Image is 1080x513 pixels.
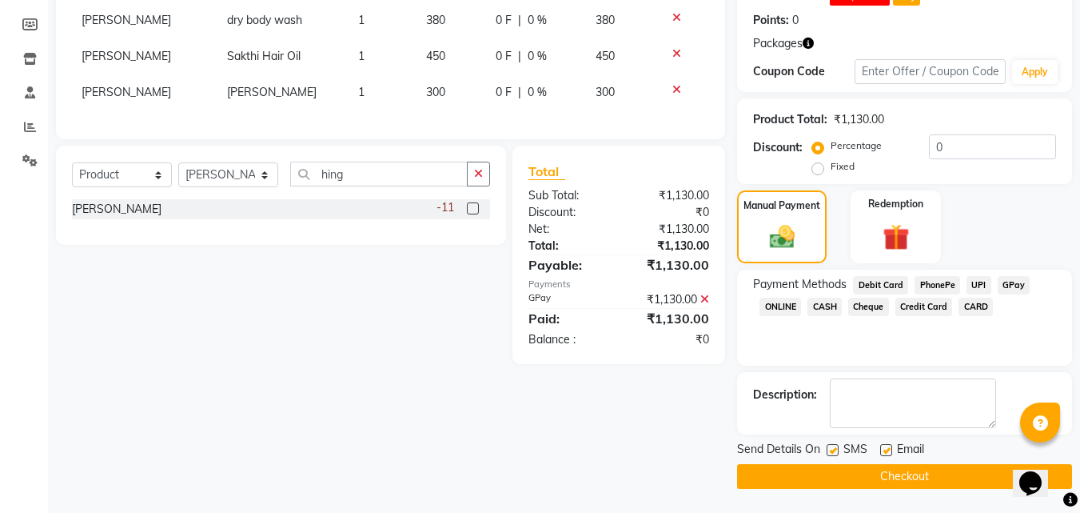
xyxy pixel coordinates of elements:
div: Balance : [516,331,619,348]
span: CASH [807,298,842,316]
label: Percentage [831,138,882,153]
span: 300 [426,85,445,99]
span: Payment Methods [753,276,847,293]
span: 0 F [496,12,512,29]
div: Sub Total: [516,187,619,204]
span: 450 [426,49,445,63]
input: Search or Scan [290,162,468,186]
span: Packages [753,35,803,52]
div: Coupon Code [753,63,854,80]
span: 0 % [528,12,547,29]
span: 300 [596,85,615,99]
label: Fixed [831,159,855,174]
span: | [518,12,521,29]
input: Enter Offer / Coupon Code [855,59,1006,84]
div: ₹1,130.00 [619,221,721,238]
span: [PERSON_NAME] [82,85,171,99]
div: ₹1,130.00 [619,291,721,308]
div: Payments [528,278,709,291]
span: | [518,84,521,101]
div: Discount: [753,139,803,156]
span: 380 [426,13,445,27]
span: [PERSON_NAME] [82,13,171,27]
span: Cheque [848,298,889,316]
img: _cash.svg [762,222,803,251]
div: Payable: [516,255,619,275]
div: ₹1,130.00 [619,309,721,328]
label: Manual Payment [743,198,820,213]
span: SMS [843,441,867,461]
span: 1 [358,85,365,99]
div: Paid: [516,309,619,328]
span: dry body wash [227,13,302,27]
label: Redemption [868,197,923,211]
div: ₹1,130.00 [834,111,884,128]
span: Send Details On [737,441,820,461]
div: Description: [753,387,817,403]
span: Email [897,441,924,461]
div: Points: [753,12,789,29]
span: UPI [966,276,991,295]
span: ONLINE [759,298,801,316]
span: Debit Card [853,276,908,295]
div: 0 [792,12,799,29]
span: 0 % [528,48,547,65]
div: Product Total: [753,111,827,128]
span: CARD [958,298,993,316]
div: Total: [516,238,619,254]
iframe: chat widget [1013,449,1064,497]
div: ₹1,130.00 [619,187,721,204]
span: Total [528,163,565,180]
button: Apply [1012,60,1058,84]
span: 380 [596,13,615,27]
div: ₹0 [619,331,721,348]
div: ₹1,130.00 [619,238,721,254]
div: Discount: [516,204,619,221]
div: GPay [516,291,619,308]
button: Checkout [737,464,1072,489]
div: Net: [516,221,619,238]
div: ₹0 [619,204,721,221]
span: 450 [596,49,615,63]
span: | [518,48,521,65]
span: [PERSON_NAME] [82,49,171,63]
div: [PERSON_NAME] [72,201,161,218]
span: 1 [358,49,365,63]
span: Credit Card [895,298,953,316]
span: PhonePe [915,276,960,295]
span: 0 F [496,48,512,65]
span: -11 [436,199,454,216]
span: 0 F [496,84,512,101]
span: 0 % [528,84,547,101]
img: _gift.svg [875,221,918,254]
span: GPay [998,276,1030,295]
span: Sakthi Hair Oil [227,49,301,63]
div: ₹1,130.00 [619,255,721,275]
span: [PERSON_NAME] [227,85,317,99]
span: 1 [358,13,365,27]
